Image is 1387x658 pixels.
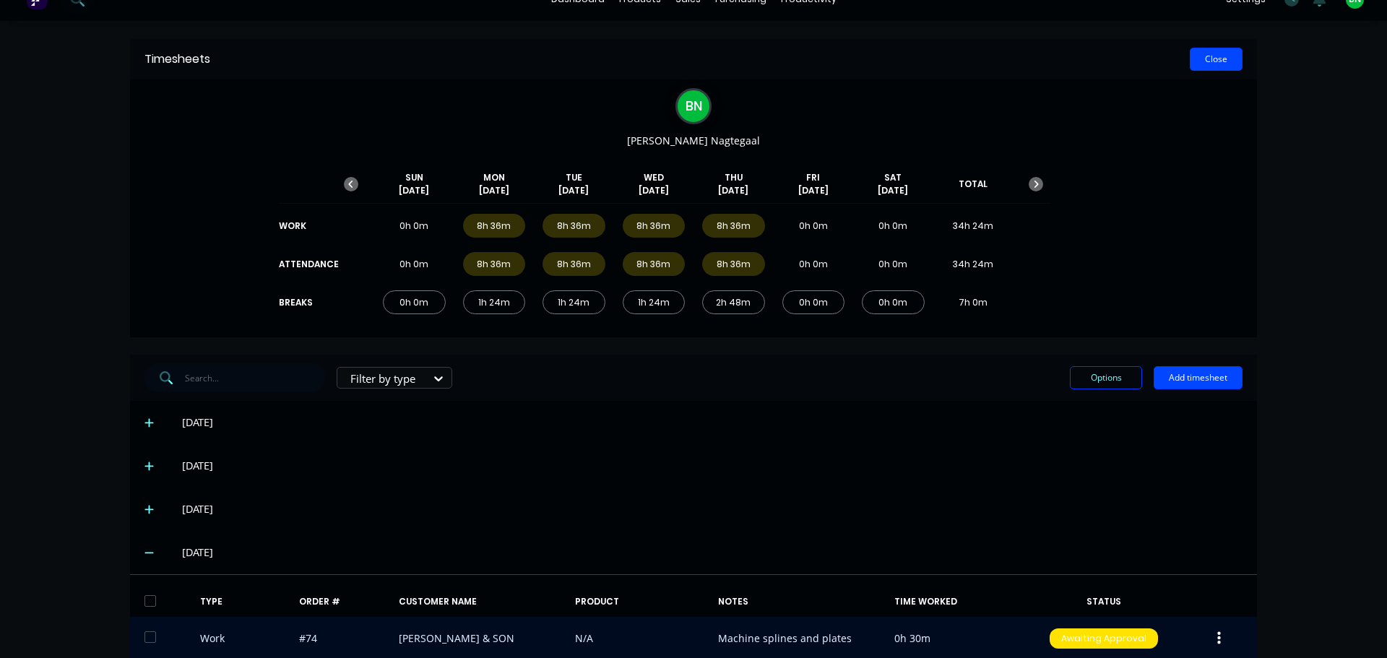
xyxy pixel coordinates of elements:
div: 8h 36m [463,214,526,238]
span: [DATE] [798,184,829,197]
span: [PERSON_NAME] Nagtegaal [627,133,760,148]
div: TYPE [200,595,288,608]
span: [DATE] [639,184,669,197]
div: CUSTOMER NAME [399,595,563,608]
div: PRODUCT [575,595,707,608]
div: 8h 36m [702,252,765,276]
span: SAT [884,171,902,184]
span: [DATE] [479,184,509,197]
div: ATTENDANCE [279,258,337,271]
div: 0h 0m [862,290,925,314]
div: 0h 0m [782,252,845,276]
div: ORDER # [299,595,387,608]
div: 0h 0m [862,214,925,238]
div: BREAKS [279,296,337,309]
div: 8h 36m [623,252,686,276]
div: [DATE] [182,501,1243,517]
span: [DATE] [399,184,429,197]
div: STATUS [1038,595,1170,608]
div: 7h 0m [942,290,1005,314]
span: [DATE] [718,184,748,197]
div: [DATE] [182,545,1243,560]
div: 34h 24m [942,214,1005,238]
span: TUE [566,171,582,184]
span: MON [483,171,505,184]
div: 8h 36m [543,252,605,276]
span: TOTAL [959,178,988,191]
div: 1h 24m [463,290,526,314]
div: 1h 24m [543,290,605,314]
button: Close [1190,48,1243,71]
span: THU [725,171,743,184]
span: [DATE] [878,184,908,197]
div: B N [675,88,712,124]
div: 1h 24m [623,290,686,314]
div: 2h 48m [702,290,765,314]
div: [DATE] [182,415,1243,430]
div: 0h 0m [782,290,845,314]
input: Search... [185,363,326,392]
div: NOTES [718,595,883,608]
div: 8h 36m [543,214,605,238]
div: 0h 0m [782,214,845,238]
span: [DATE] [558,184,589,197]
div: 0h 0m [383,214,446,238]
div: [DATE] [182,458,1243,474]
span: SUN [405,171,423,184]
div: 8h 36m [623,214,686,238]
div: 8h 36m [702,214,765,238]
div: 8h 36m [463,252,526,276]
div: 0h 0m [862,252,925,276]
button: Add timesheet [1154,366,1243,389]
div: TIME WORKED [894,595,1026,608]
div: 34h 24m [942,252,1005,276]
div: 0h 0m [383,290,446,314]
div: Awaiting Approval [1050,628,1158,649]
div: 0h 0m [383,252,446,276]
span: FRI [806,171,820,184]
span: WED [644,171,664,184]
button: Options [1070,366,1142,389]
div: WORK [279,220,337,233]
div: Timesheets [144,51,210,68]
